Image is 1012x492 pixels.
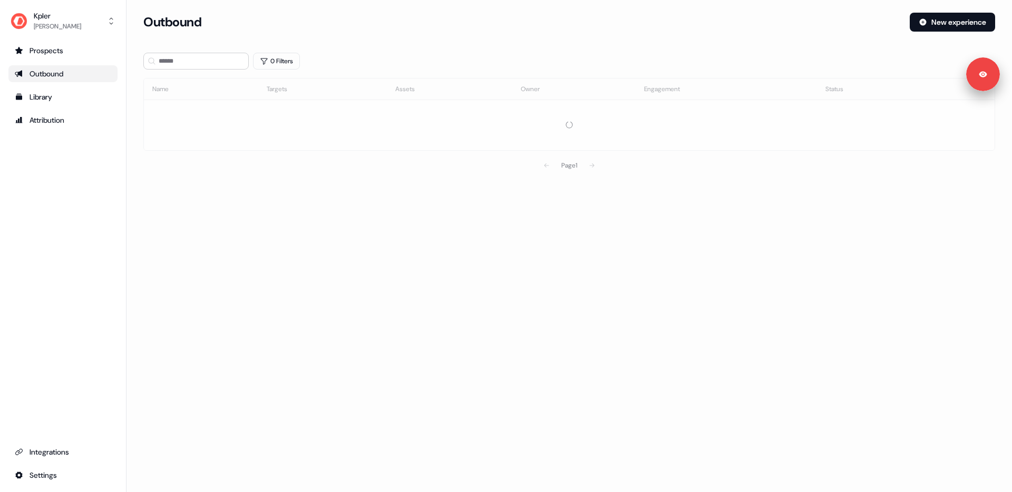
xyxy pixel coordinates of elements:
[15,68,111,79] div: Outbound
[8,42,118,59] a: Go to prospects
[8,8,118,34] button: Kpler[PERSON_NAME]
[15,115,111,125] div: Attribution
[34,11,81,21] div: Kpler
[15,45,111,56] div: Prospects
[15,447,111,457] div: Integrations
[34,21,81,32] div: [PERSON_NAME]
[8,88,118,105] a: Go to templates
[910,13,995,32] button: New experience
[143,14,201,30] h3: Outbound
[15,470,111,480] div: Settings
[8,65,118,82] a: Go to outbound experience
[253,53,300,70] button: 0 Filters
[8,467,118,484] a: Go to integrations
[8,444,118,460] a: Go to integrations
[8,112,118,129] a: Go to attribution
[15,92,111,102] div: Library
